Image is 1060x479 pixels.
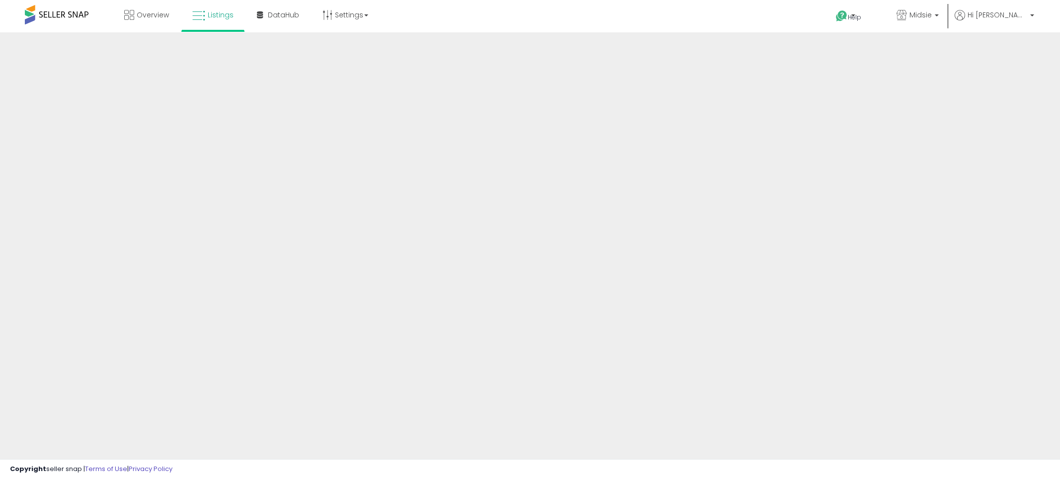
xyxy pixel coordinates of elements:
[909,10,932,20] span: Midsie
[968,10,1027,20] span: Hi [PERSON_NAME]
[955,10,1034,32] a: Hi [PERSON_NAME]
[848,13,861,21] span: Help
[828,2,881,32] a: Help
[268,10,299,20] span: DataHub
[137,10,169,20] span: Overview
[835,10,848,22] i: Get Help
[208,10,234,20] span: Listings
